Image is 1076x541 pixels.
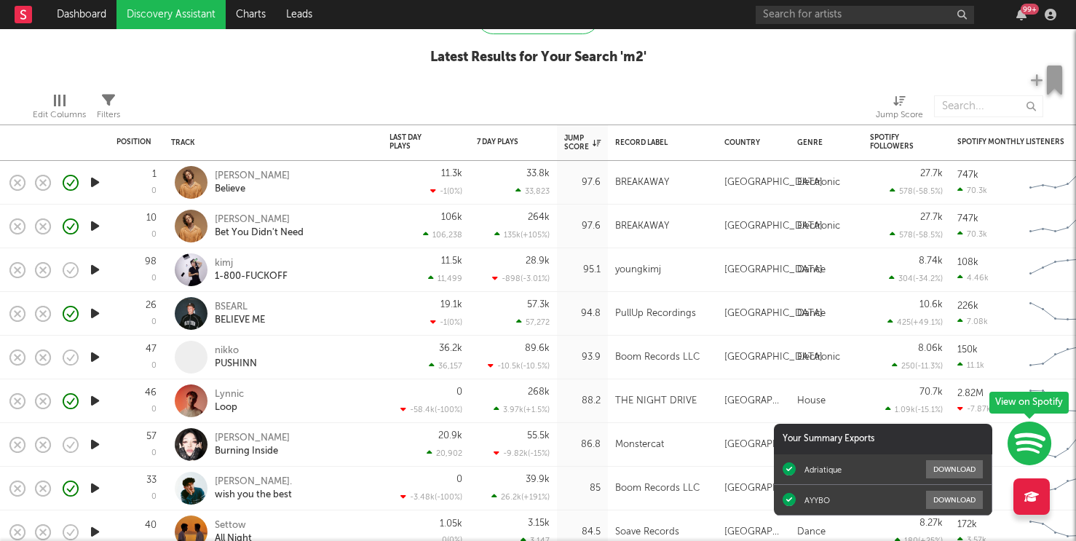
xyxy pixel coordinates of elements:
[615,392,697,410] div: THE NIGHT DRIVE
[429,361,462,371] div: 36,157
[526,169,550,178] div: 33.8k
[215,432,290,458] a: [PERSON_NAME]Burning Inside
[215,475,292,502] a: [PERSON_NAME].wish you the best
[494,449,550,458] div: -9.82k ( -15 % )
[215,519,252,532] div: Settow
[215,257,288,283] a: kimj1-800-FUCKOFF
[423,230,462,240] div: 106,238
[989,392,1069,414] div: View on Spotify
[492,274,550,283] div: -898 ( -3.01 % )
[926,460,983,478] button: Download
[215,401,244,414] div: Loop
[564,524,601,541] div: 84.5
[527,300,550,309] div: 57.3k
[564,218,601,235] div: 97.6
[146,301,157,310] div: 26
[957,345,978,355] div: 150k
[427,449,462,458] div: 20,902
[564,174,601,191] div: 97.6
[957,258,978,267] div: 108k
[526,475,550,484] div: 39.9k
[797,138,848,147] div: Genre
[215,213,304,226] div: [PERSON_NAME]
[488,361,550,371] div: -10.5k ( -10.5 % )
[797,349,840,366] div: Electronic
[615,524,679,541] div: Soave Records
[926,491,983,509] button: Download
[152,170,157,179] div: 1
[441,256,462,266] div: 11.5k
[389,133,440,151] div: Last Day Plays
[116,138,151,146] div: Position
[400,405,462,414] div: -58.4k ( -100 % )
[724,261,823,279] div: [GEOGRAPHIC_DATA]
[441,213,462,222] div: 106k
[876,88,923,130] div: Jump Score
[564,134,601,151] div: Jump Score
[97,88,120,130] div: Filters
[919,256,943,266] div: 8.74k
[215,170,290,183] div: [PERSON_NAME]
[564,349,601,366] div: 93.9
[615,480,700,497] div: Boom Records LLC
[890,230,943,240] div: 578 ( -58.5 % )
[919,300,943,309] div: 10.6k
[215,388,244,414] a: LynnicLoop
[215,489,292,502] div: wish you the best
[428,274,462,283] div: 11,499
[564,392,601,410] div: 88.2
[887,317,943,327] div: 425 ( +49.1 % )
[615,174,669,191] div: BREAKAWAY
[957,317,988,326] div: 7.08k
[797,392,826,410] div: House
[215,388,244,401] div: Lynnic
[171,138,368,147] div: Track
[804,465,842,475] div: Adriatique
[920,213,943,222] div: 27.7k
[146,344,157,354] div: 47
[876,106,923,124] div: Jump Score
[797,261,826,279] div: Dance
[724,305,823,323] div: [GEOGRAPHIC_DATA]
[430,49,646,66] div: Latest Results for Your Search ' m2 '
[215,344,257,358] div: nikko
[957,214,978,224] div: 747k
[804,495,830,505] div: AYYBO
[724,480,823,497] div: [GEOGRAPHIC_DATA]
[456,387,462,397] div: 0
[516,317,550,327] div: 57,272
[146,475,157,485] div: 33
[889,274,943,283] div: 304 ( -34.2 % )
[440,519,462,529] div: 1.05k
[615,138,703,147] div: Record Label
[957,520,977,529] div: 172k
[215,170,290,196] a: [PERSON_NAME]Believe
[957,301,978,311] div: 226k
[526,256,550,266] div: 28.9k
[724,218,823,235] div: [GEOGRAPHIC_DATA]
[151,231,157,239] div: 0
[797,524,826,541] div: Dance
[957,170,978,180] div: 747k
[918,344,943,353] div: 8.06k
[438,431,462,441] div: 20.9k
[957,360,984,370] div: 11.1k
[870,133,921,151] div: Spotify Followers
[724,524,783,541] div: [GEOGRAPHIC_DATA]
[430,186,462,196] div: -1 ( 0 % )
[724,392,783,410] div: [GEOGRAPHIC_DATA]
[515,186,550,196] div: 33,823
[215,475,292,489] div: [PERSON_NAME].
[145,388,157,398] div: 46
[441,169,462,178] div: 11.3k
[151,449,157,457] div: 0
[215,344,257,371] a: nikkoPUSHINN
[797,305,826,323] div: Dance
[151,275,157,283] div: 0
[151,187,157,195] div: 0
[145,257,157,266] div: 98
[151,406,157,414] div: 0
[934,95,1043,117] input: Search...
[33,88,86,130] div: Edit Columns
[724,436,823,454] div: [GEOGRAPHIC_DATA]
